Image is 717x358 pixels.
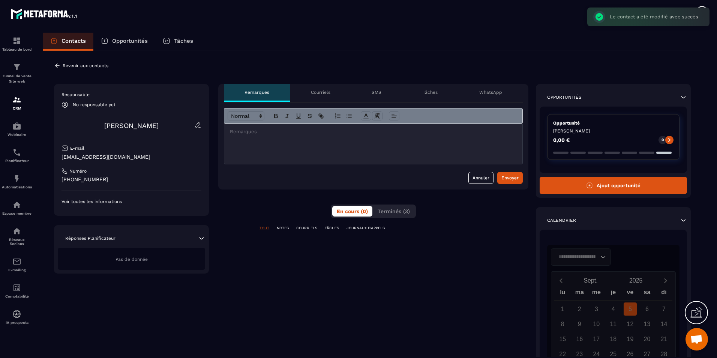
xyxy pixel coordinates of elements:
p: Webinaire [2,132,32,137]
a: automationsautomationsAutomatisations [2,168,32,195]
a: Contacts [43,33,93,51]
a: emailemailE-mailing [2,251,32,278]
a: Opportunités [93,33,155,51]
p: 0,00 € [553,137,570,143]
p: Tâches [423,89,438,95]
p: TOUT [259,226,269,231]
p: Tâches [174,38,193,44]
img: social-network [12,227,21,236]
p: IA prospects [2,320,32,325]
p: Voir toutes les informations [61,199,201,205]
p: 0 [661,137,664,143]
p: WhatsApp [479,89,502,95]
p: CRM [2,106,32,110]
button: Ajout opportunité [540,177,687,194]
span: Pas de donnée [115,257,148,262]
img: formation [12,36,21,45]
p: E-mail [70,145,84,151]
img: automations [12,122,21,131]
img: automations [12,174,21,183]
button: Terminés (3) [373,206,414,217]
img: email [12,257,21,266]
p: SMS [372,89,381,95]
p: Automatisations [2,185,32,189]
button: Annuler [468,172,493,184]
img: logo [10,7,78,20]
p: Planificateur [2,159,32,163]
p: [PHONE_NUMBER] [61,176,201,183]
a: accountantaccountantComptabilité [2,278,32,304]
img: automations [12,310,21,319]
a: [PERSON_NAME] [104,122,159,129]
p: Contacts [61,38,86,44]
a: schedulerschedulerPlanificateur [2,142,32,168]
p: Espace membre [2,211,32,215]
a: automationsautomationsWebinaire [2,116,32,142]
p: [PERSON_NAME] [553,128,673,134]
p: Numéro [69,168,87,174]
p: JOURNAUX D'APPELS [346,226,385,231]
p: Réseaux Sociaux [2,238,32,246]
p: No responsable yet [73,102,115,107]
button: Envoyer [497,172,523,184]
p: Opportunités [112,38,148,44]
p: COURRIELS [296,226,317,231]
img: scheduler [12,148,21,157]
div: Envoyer [501,174,519,182]
a: social-networksocial-networkRéseaux Sociaux [2,221,32,251]
a: formationformationTableau de bord [2,31,32,57]
p: NOTES [277,226,289,231]
a: formationformationCRM [2,90,32,116]
button: En cours (0) [332,206,372,217]
p: Responsable [61,92,201,98]
p: Réponses Planificateur [65,235,115,241]
a: formationformationTunnel de vente Site web [2,57,32,90]
p: E-mailing [2,268,32,272]
img: formation [12,95,21,104]
p: Calendrier [547,217,576,223]
img: formation [12,63,21,72]
img: accountant [12,283,21,292]
a: Tâches [155,33,201,51]
p: Tunnel de vente Site web [2,74,32,84]
img: automations [12,200,21,209]
p: Comptabilité [2,294,32,298]
p: Courriels [311,89,330,95]
p: [EMAIL_ADDRESS][DOMAIN_NAME] [61,153,201,161]
span: En cours (0) [337,208,368,214]
a: Ouvrir le chat [685,328,708,350]
p: Tableau de bord [2,47,32,51]
p: TÂCHES [325,226,339,231]
p: Opportunités [547,94,582,100]
a: automationsautomationsEspace membre [2,195,32,221]
span: Terminés (3) [378,208,410,214]
p: Opportunité [553,120,673,126]
p: Revenir aux contacts [63,63,108,68]
p: Remarques [244,89,269,95]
